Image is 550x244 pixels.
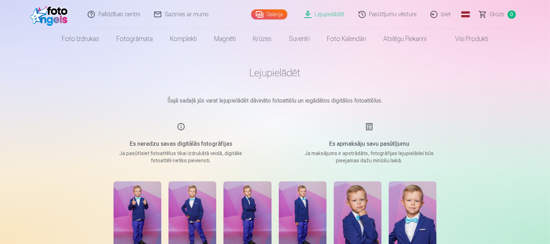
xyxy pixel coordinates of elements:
a: Atslēgu piekariņi [375,29,435,49]
a: Visi produkti [435,29,497,49]
a: Krūzes [244,29,280,49]
a: Suvenīri [280,29,318,49]
img: /fa1 [30,3,71,26]
h5: Es neredzu savas digitālās fotogrāfijas [113,140,249,148]
a: Magnēti [205,29,244,49]
span: Grozs [490,10,505,19]
p: Šajā sadaļā jūs varat lejupielādēt dāvināto fotoattēlu un iegādātos digitālos fotoattēlus. [96,96,455,105]
h1: Lejupielādēt [96,66,455,79]
p: Ja maksājums ir apstrādāts, fotogrāfijas lejupielādei būs pieejamas dažu minūšu laikā. [301,150,438,164]
a: Komplekti [161,29,205,49]
a: Galerija [251,9,287,19]
a: Fotogrāmata [108,29,161,49]
a: Foto kalendāri [318,29,375,49]
a: Foto izdrukas [53,29,108,49]
h5: Es apmaksāju savu pasūtījumu [301,140,438,148]
p: Ja pasūtīsiet fotoattēlus tikai izdrukātā veidā, digitālie fotoattēli netiks pievienoti. [113,150,249,164]
span: 0 [508,10,516,19]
